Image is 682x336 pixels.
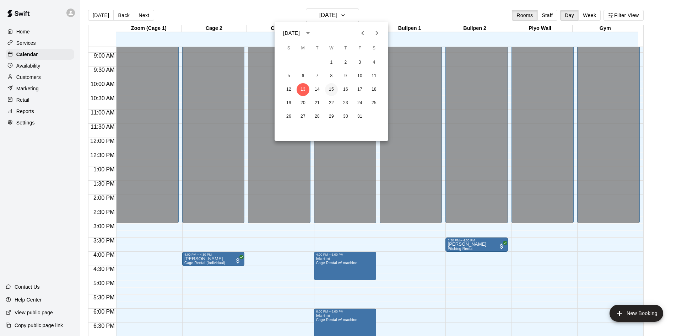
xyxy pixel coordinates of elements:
[282,41,295,55] span: Sunday
[325,56,338,69] button: 1
[297,70,309,82] button: 6
[282,97,295,110] button: 19
[368,97,380,110] button: 25
[339,56,352,69] button: 2
[368,56,380,69] button: 4
[353,110,366,123] button: 31
[311,97,324,110] button: 21
[353,56,366,69] button: 3
[302,27,314,39] button: calendar view is open, switch to year view
[353,97,366,110] button: 24
[353,41,366,55] span: Friday
[368,83,380,96] button: 18
[353,70,366,82] button: 10
[325,70,338,82] button: 8
[311,110,324,123] button: 28
[282,110,295,123] button: 26
[368,41,380,55] span: Saturday
[282,70,295,82] button: 5
[325,83,338,96] button: 15
[325,110,338,123] button: 29
[353,83,366,96] button: 17
[311,83,324,96] button: 14
[311,41,324,55] span: Tuesday
[339,97,352,110] button: 23
[283,30,300,37] div: [DATE]
[297,97,309,110] button: 20
[339,41,352,55] span: Thursday
[368,70,380,82] button: 11
[356,26,370,40] button: Previous month
[339,70,352,82] button: 9
[325,97,338,110] button: 22
[339,110,352,123] button: 30
[370,26,384,40] button: Next month
[339,83,352,96] button: 16
[282,83,295,96] button: 12
[297,83,309,96] button: 13
[311,70,324,82] button: 7
[297,41,309,55] span: Monday
[325,41,338,55] span: Wednesday
[297,110,309,123] button: 27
